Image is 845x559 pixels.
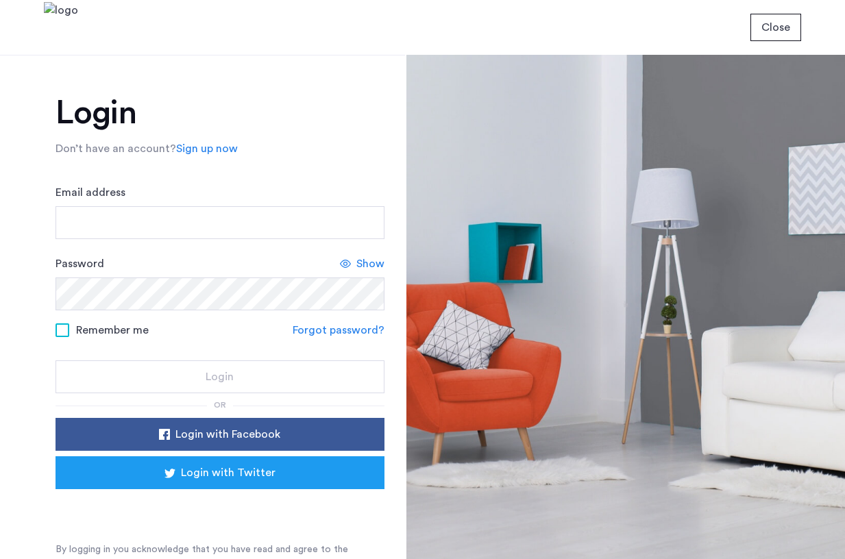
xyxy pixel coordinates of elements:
[761,19,790,36] span: Close
[56,360,384,393] button: button
[56,256,104,272] label: Password
[176,140,238,157] a: Sign up now
[356,256,384,272] span: Show
[214,401,226,409] span: or
[76,322,149,338] span: Remember me
[44,2,78,53] img: logo
[56,418,384,451] button: button
[56,143,176,154] span: Don’t have an account?
[56,184,125,201] label: Email address
[175,426,280,443] span: Login with Facebook
[56,456,384,489] button: button
[56,97,384,129] h1: Login
[206,369,234,385] span: Login
[293,322,384,338] a: Forgot password?
[750,14,801,41] button: button
[181,464,275,481] span: Login with Twitter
